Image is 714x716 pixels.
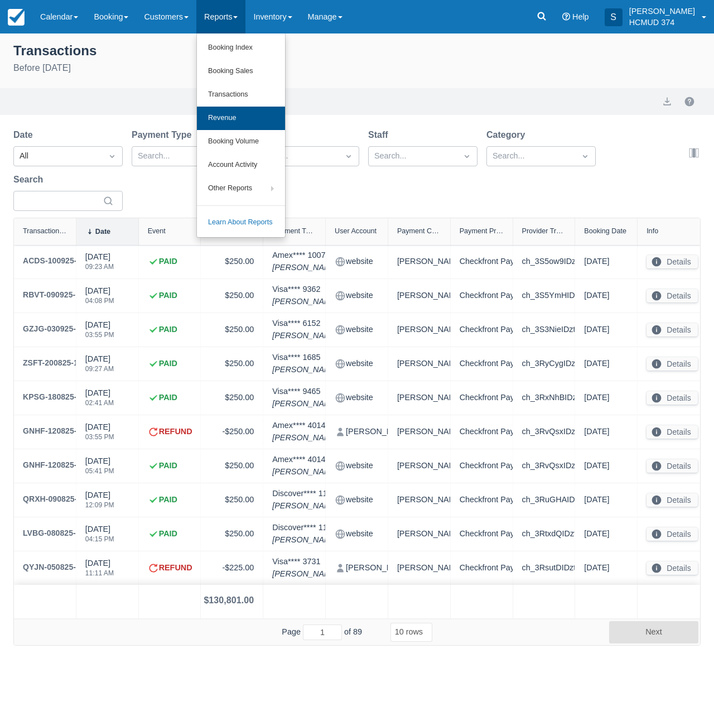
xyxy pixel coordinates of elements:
div: Event [148,227,166,235]
a: Booking Index [197,36,285,60]
div: Checkfront Payments [460,254,504,270]
div: ch_3S5ow9IDzt1ooR8U0PjCdQoR [522,254,566,270]
div: -$250.00 [210,424,254,440]
div: LVBG-080825-1 [23,526,80,540]
em: [PERSON_NAME] [272,296,338,308]
div: [DATE] [85,319,114,345]
div: website [335,492,379,508]
div: [PERSON_NAME] [335,424,379,440]
strong: PAID [159,324,177,336]
span: Dropdown icon [461,151,472,162]
p: HCMUD 374 [629,17,695,28]
div: QYJN-050825-2 [23,560,80,574]
strong: PAID [159,494,177,506]
div: Payment Customer [397,227,441,235]
div: [DATE] [85,421,114,447]
div: 12:09 PM [85,502,114,508]
div: Payment Provider [460,227,504,235]
div: $250.00 [210,322,254,338]
div: [PERSON_NAME] [397,356,441,372]
div: 04:08 PM [85,297,114,304]
div: All [20,150,97,162]
a: Learn About Reports [197,211,285,234]
div: $250.00 [210,390,254,406]
div: -$225.00 [210,560,254,576]
div: S [605,8,623,26]
div: Transactions [13,40,701,59]
div: 09:27 AM [85,366,114,372]
div: Date [95,228,110,236]
a: KPSG-180825-1 [23,390,81,406]
div: [DATE] [85,387,114,413]
div: ch_3RyCygIDzt1ooR8U0QtPZzAw [522,356,566,372]
span: Help [572,12,589,21]
div: GNHF-120825-2 [23,424,81,438]
button: Details [647,561,698,575]
div: ch_3S3NieIDzt1ooR8U0M3nO3Li [522,322,566,338]
div: [PERSON_NAME] [397,560,441,576]
em: [PERSON_NAME] [272,330,338,342]
div: ch_3S5YmHIDzt1ooR8U1C53VHYN [522,288,566,304]
span: Dropdown icon [107,151,118,162]
div: [DATE] [584,424,628,440]
a: GZJG-030925-1 [23,322,80,338]
div: Checkfront Payments [460,322,504,338]
button: Details [647,391,698,405]
div: Booking Date [584,227,626,235]
button: Details [647,459,698,473]
div: website [335,288,379,304]
em: [PERSON_NAME] [272,432,338,444]
div: [DATE] [584,526,628,542]
div: Provider Transaction [522,227,566,235]
span: Dropdown icon [343,151,354,162]
div: 03:55 PM [85,331,114,338]
div: ch_3RtxdQIDzt1ooR8U0asTj0Tt [522,526,566,542]
i: Help [562,13,570,21]
span: Page of [282,624,362,640]
div: [DATE] [85,489,114,515]
div: [PERSON_NAME] [397,458,441,474]
a: Booking Sales [197,60,285,83]
div: [PERSON_NAME] [397,254,441,270]
div: website [335,322,379,338]
div: Payment Type [272,227,316,235]
div: [PERSON_NAME] [397,526,441,542]
img: checkfront-main-nav-mini-logo.png [8,9,25,26]
ul: Reports [196,33,286,238]
div: website [335,458,379,474]
div: [DATE] [584,560,628,576]
div: Checkfront Payments [460,424,504,440]
a: Revenue [197,107,285,130]
strong: REFUND [159,562,192,574]
button: export [660,95,674,108]
div: [DATE] [584,288,628,304]
div: website [335,526,379,542]
span: Dropdown icon [580,151,591,162]
div: ch_3RuGHAIDzt1ooR8U1R2yHcmH [522,492,566,508]
div: $130,801.00 [204,594,254,607]
strong: PAID [159,358,177,370]
div: [PERSON_NAME] [397,322,441,338]
button: Details [647,289,698,302]
div: Before [DATE] [13,61,701,75]
div: [PERSON_NAME] [335,560,379,576]
div: ch_3RvQsxIDzt1ooR8U0qowVPDw_r2 [522,424,566,440]
div: $250.00 [210,356,254,372]
div: Checkfront Payments [460,458,504,474]
div: GZJG-030925-1 [23,322,80,335]
a: Account Activity [197,153,285,177]
div: [DATE] [85,251,114,277]
a: GNHF-120825-1 [23,458,81,474]
a: GNHF-120825-2 [23,424,81,440]
div: [DATE] [584,390,628,406]
div: $250.00 [210,492,254,508]
div: Checkfront Payments [460,560,504,576]
a: RBVT-090925-1 [23,288,80,304]
div: [PERSON_NAME] [397,390,441,406]
button: Next [609,621,698,643]
div: Checkfront Payments [460,390,504,406]
span: 89 [353,627,362,636]
button: Details [647,255,698,268]
em: [PERSON_NAME] [272,466,338,478]
div: [DATE] [85,523,114,549]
